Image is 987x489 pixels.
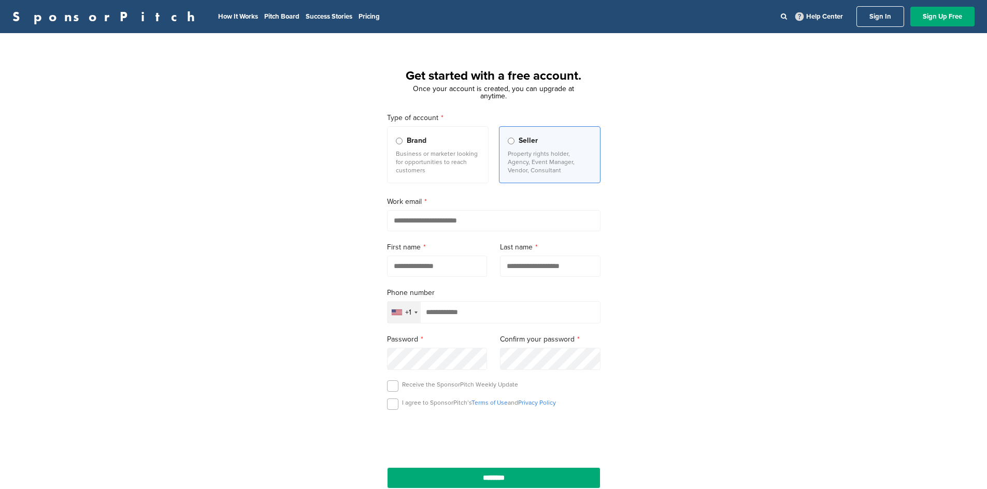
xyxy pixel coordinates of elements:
[218,12,258,21] a: How It Works
[500,242,600,253] label: Last name
[388,302,421,323] div: Selected country
[387,242,488,253] label: First name
[402,380,518,389] p: Receive the SponsorPitch Weekly Update
[387,112,600,124] label: Type of account
[793,10,845,23] a: Help Center
[413,84,574,100] span: Once your account is created, you can upgrade at anytime.
[359,12,380,21] a: Pricing
[396,150,480,174] p: Business or marketer looking for opportunities to reach customers
[375,67,613,85] h1: Get started with a free account.
[435,422,553,452] iframe: reCAPTCHA
[306,12,352,21] a: Success Stories
[12,10,202,23] a: SponsorPitch
[910,7,975,26] a: Sign Up Free
[387,334,488,345] label: Password
[508,138,514,144] input: Seller Property rights holder, Agency, Event Manager, Vendor, Consultant
[405,309,411,316] div: +1
[387,287,600,299] label: Phone number
[856,6,904,27] a: Sign In
[500,334,600,345] label: Confirm your password
[387,196,600,208] label: Work email
[402,398,556,407] p: I agree to SponsorPitch’s and
[508,150,592,174] p: Property rights holder, Agency, Event Manager, Vendor, Consultant
[471,399,508,406] a: Terms of Use
[396,138,403,144] input: Brand Business or marketer looking for opportunities to reach customers
[519,135,538,146] span: Seller
[407,135,426,146] span: Brand
[518,399,556,406] a: Privacy Policy
[264,12,299,21] a: Pitch Board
